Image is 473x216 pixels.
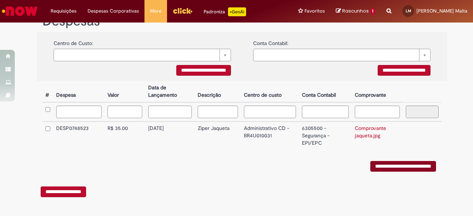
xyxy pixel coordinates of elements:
[173,5,193,16] img: click_logo_yellow_360x200.png
[51,7,76,15] span: Requisições
[53,81,105,102] th: Despesa
[105,81,145,102] th: Valor
[195,121,241,150] td: Ziper Jaqueta
[416,8,467,14] span: [PERSON_NAME] Malta
[54,49,231,61] a: Limpar campo {0}
[342,7,369,14] span: Rascunhos
[204,7,246,16] div: Padroniza
[253,49,431,61] a: Limpar campo {0}
[241,81,299,102] th: Centro de custo
[150,7,161,15] span: More
[299,121,352,150] td: 6305500 - Segurança - EPI/EPC
[336,8,375,15] a: Rascunhos
[195,81,241,102] th: Descrição
[352,121,403,150] td: Comprovante jaqueta.jpg
[228,7,246,16] p: +GenAi
[253,36,288,47] label: Conta Contabil:
[42,81,53,102] th: #
[241,121,299,150] td: Administrativo CD - BR4U010031
[352,81,403,102] th: Comprovante
[145,121,195,150] td: [DATE]
[105,121,145,150] td: R$ 35.00
[42,14,442,29] h1: Despesas
[88,7,139,15] span: Despesas Corporativas
[299,81,352,102] th: Conta Contabil
[370,8,375,15] span: 1
[406,8,411,13] span: LM
[355,125,386,139] a: Comprovante jaqueta.jpg
[1,4,39,18] img: ServiceNow
[53,121,105,150] td: DESP0748523
[304,7,325,15] span: Favoritos
[54,36,93,47] label: Centro de Custo:
[145,81,195,102] th: Data de Lançamento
